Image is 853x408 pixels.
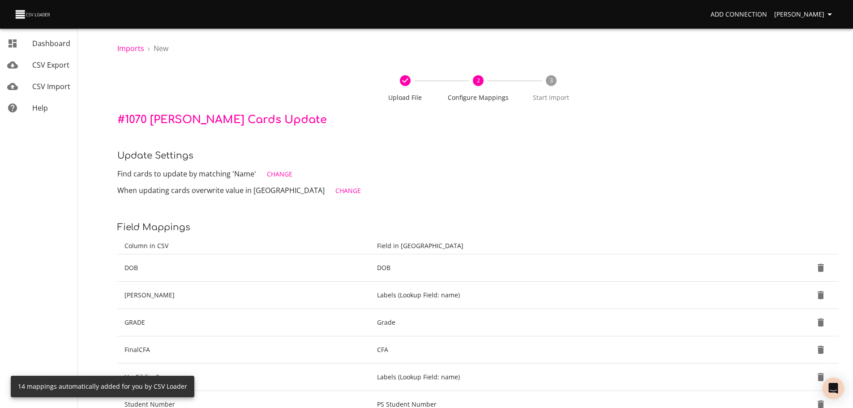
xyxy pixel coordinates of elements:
[774,9,835,20] span: [PERSON_NAME]
[148,43,150,54] li: ›
[711,9,767,20] span: Add Connection
[14,8,52,21] img: CSV Loader
[335,185,361,197] span: Change
[117,309,370,336] td: GRADE
[771,6,839,23] button: [PERSON_NAME]
[370,364,767,391] td: Labels (Lookup Field: name)
[32,103,48,113] span: Help
[372,93,438,102] span: Upload File
[18,378,187,395] div: 14 mappings automatically added for you by CSV Loader
[332,183,364,199] button: Change
[32,60,69,70] span: CSV Export
[810,366,832,388] button: Delete
[549,77,553,84] text: 3
[32,39,70,48] span: Dashboard
[476,77,480,84] text: 2
[117,166,839,183] p: Find cards to update by matching 'Name'
[810,284,832,306] button: Delete
[810,339,832,361] button: Delete
[823,378,844,399] div: Open Intercom Messenger
[445,93,511,102] span: Configure Mappings
[810,257,832,279] button: Delete
[117,364,370,391] td: HasSibling?
[117,185,325,195] span: When updating cards overwrite value in [GEOGRAPHIC_DATA]
[370,282,767,309] td: Labels (Lookup Field: name)
[117,114,327,126] span: # 1070 [PERSON_NAME] Cards Update
[117,150,193,161] span: Update settings
[370,254,767,282] td: DOB
[117,282,370,309] td: [PERSON_NAME]
[117,254,370,282] td: DOB
[117,222,190,232] span: Field Mappings
[263,166,296,183] button: Change
[117,43,144,53] a: Imports
[707,6,771,23] a: Add Connection
[370,336,767,364] td: CFA
[810,312,832,333] button: Delete
[154,43,168,54] p: New
[370,238,767,254] th: Field in [GEOGRAPHIC_DATA]
[370,309,767,336] td: Grade
[32,82,70,91] span: CSV Import
[518,93,584,102] span: Start Import
[117,336,370,364] td: FinalCFA
[117,238,370,254] th: Column in CSV
[267,169,292,180] span: Change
